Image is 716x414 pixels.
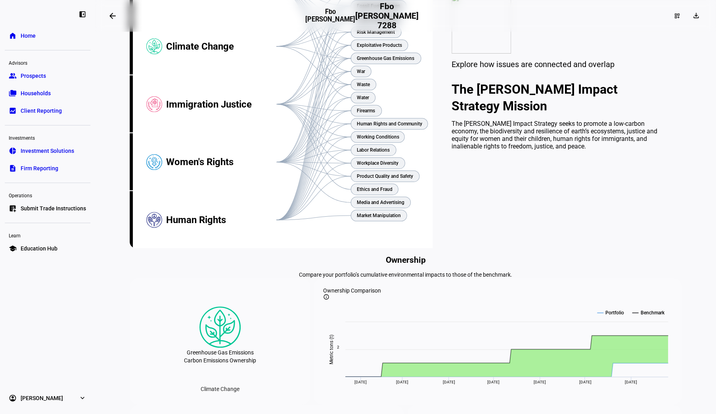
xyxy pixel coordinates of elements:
eth-mat-symbol: pie_chart [9,147,17,155]
text: Water [357,95,369,100]
text: Portfolio [605,310,624,316]
span: Investment Solutions [21,147,74,155]
a: groupProspects [5,68,90,84]
a: bid_landscapeClient Reporting [5,103,90,119]
span: Submit Trade Instructions [21,204,86,212]
span: Firm Reporting [21,164,58,172]
span: Client Reporting [21,107,62,115]
div: Climate Change [166,17,276,75]
text: Working Conditions [357,134,399,140]
text: Waste [357,82,370,87]
div: Operations [5,189,90,200]
eth-mat-symbol: folder_copy [9,89,17,97]
h3: Fbo [PERSON_NAME] [305,8,355,29]
span: [DATE] [534,380,546,384]
div: The [PERSON_NAME] Impact Strategy seeks to promote a low-carbon economy, the biodiversity and res... [452,120,662,150]
text: Ethics and Fraud [357,187,392,192]
div: Investments [5,132,90,143]
text: 2 [337,345,339,349]
span: [DATE] [579,380,592,384]
div: Learn [5,229,90,241]
mat-icon: dashboard_customize [674,13,680,19]
span: [PERSON_NAME] [21,394,63,402]
span: [DATE] [354,380,367,384]
eth-mat-symbol: expand_more [78,394,86,402]
text: Human Rights and Community [357,121,422,127]
div: Compare your portfolio’s cumulative environmental impacts to those of the benchmark. [130,272,682,278]
text: Exploitative Products [357,42,402,48]
text: Media and Advertising [357,200,404,205]
text: Risk Management [357,29,395,35]
h2: Fbo [PERSON_NAME] 7288 [355,2,419,30]
img: climateChange.colored.svg [199,306,241,348]
mat-icon: download [692,12,700,19]
eth-mat-symbol: bid_landscape [9,107,17,115]
a: pie_chartInvestment Solutions [5,143,90,159]
span: Home [21,32,36,40]
span: [DATE] [443,380,455,384]
div: Greenhouse Gas Emissions [186,348,253,357]
mat-icon: info_outline [323,294,329,300]
a: folder_copyHouseholds [5,85,90,101]
text: Workplace Diversity [357,160,398,166]
a: descriptionFirm Reporting [5,160,90,176]
div: Human Rights [166,191,276,249]
span: [DATE] [396,380,408,384]
text: Benchmark [640,310,664,316]
span: Households [21,89,51,97]
text: Greenhouse Gas Emissions [357,56,414,61]
div: Carbon Emissions Ownership [184,357,256,364]
h2: The [PERSON_NAME] Impact Strategy Mission [452,81,662,114]
eth-mat-symbol: list_alt_add [9,204,17,212]
eth-mat-symbol: account_circle [9,394,17,402]
eth-mat-symbol: home [9,32,17,40]
text: Firearms [357,108,375,114]
eth-mat-symbol: group [9,72,17,80]
div: Explore how issues are connected and overlap [452,60,662,69]
a: homeHome [5,28,90,44]
div: Climate Change [194,383,246,395]
eth-mat-symbol: school [9,245,17,252]
text: Metric tons (t) [329,335,334,364]
h2: Ownership [130,255,682,265]
span: Education Hub [21,245,57,252]
div: Advisors [5,57,90,68]
div: Women's Rights [166,133,276,191]
text: War [357,69,366,74]
eth-mat-symbol: left_panel_close [78,10,86,18]
span: Prospects [21,72,46,80]
span: [DATE] [487,380,499,384]
text: Labor Relations [357,147,390,153]
text: Market Manipulation [357,213,401,218]
mat-icon: arrow_backwards [108,11,117,21]
span: [DATE] [624,380,637,384]
eth-mat-symbol: description [9,164,17,172]
text: Product Quality and Safety [357,173,413,179]
div: Immigration Justice [166,75,276,133]
div: Ownership Comparison [323,287,672,294]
